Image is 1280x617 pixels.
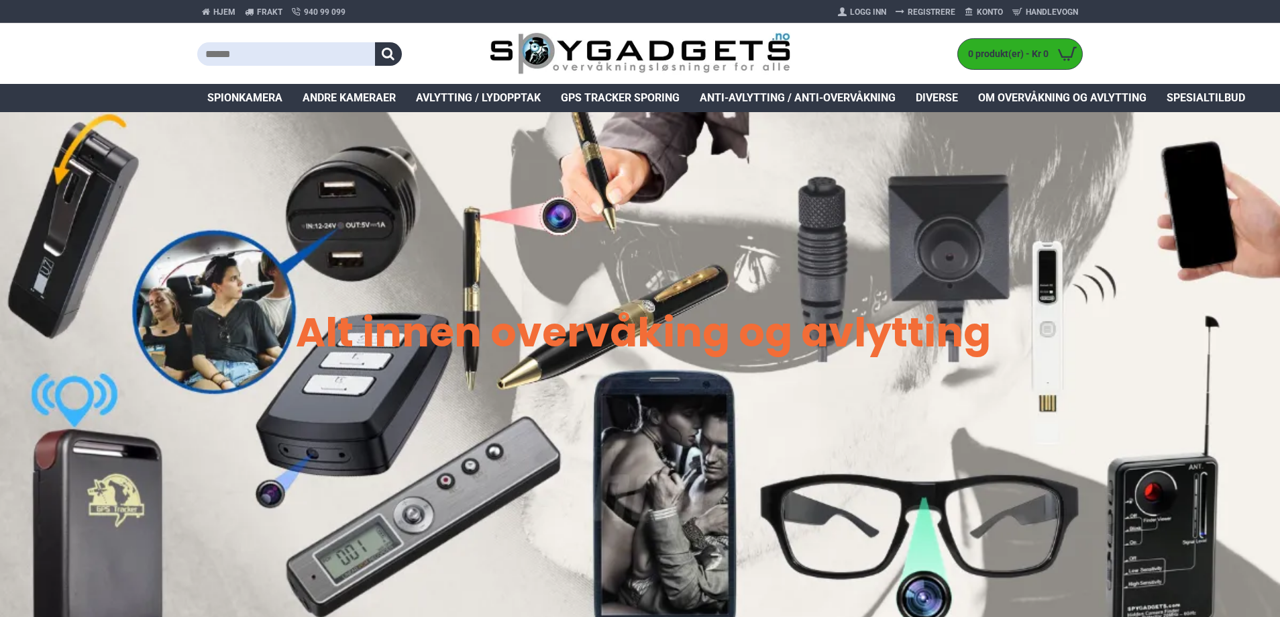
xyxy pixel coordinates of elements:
span: 0 produkt(er) - Kr 0 [958,47,1052,61]
span: Diverse [916,90,958,106]
a: Logg Inn [833,1,891,23]
span: Spionkamera [207,90,282,106]
span: Andre kameraer [303,90,396,106]
span: GPS Tracker Sporing [561,90,680,106]
a: Handlevogn [1008,1,1083,23]
span: 940 99 099 [304,6,345,18]
img: SpyGadgets.no [490,32,791,76]
a: Registrere [891,1,960,23]
span: Handlevogn [1026,6,1078,18]
span: Hjem [213,6,235,18]
a: Diverse [906,84,968,112]
span: Om overvåkning og avlytting [978,90,1146,106]
a: Konto [960,1,1008,23]
a: Om overvåkning og avlytting [968,84,1157,112]
a: Avlytting / Lydopptak [406,84,551,112]
a: 0 produkt(er) - Kr 0 [958,39,1082,69]
a: GPS Tracker Sporing [551,84,690,112]
span: Spesialtilbud [1167,90,1245,106]
span: Konto [977,6,1003,18]
a: Spionkamera [197,84,292,112]
a: Anti-avlytting / Anti-overvåkning [690,84,906,112]
span: Logg Inn [850,6,886,18]
span: Avlytting / Lydopptak [416,90,541,106]
span: Frakt [257,6,282,18]
span: Anti-avlytting / Anti-overvåkning [700,90,896,106]
a: Andre kameraer [292,84,406,112]
span: Registrere [908,6,955,18]
a: Spesialtilbud [1157,84,1255,112]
